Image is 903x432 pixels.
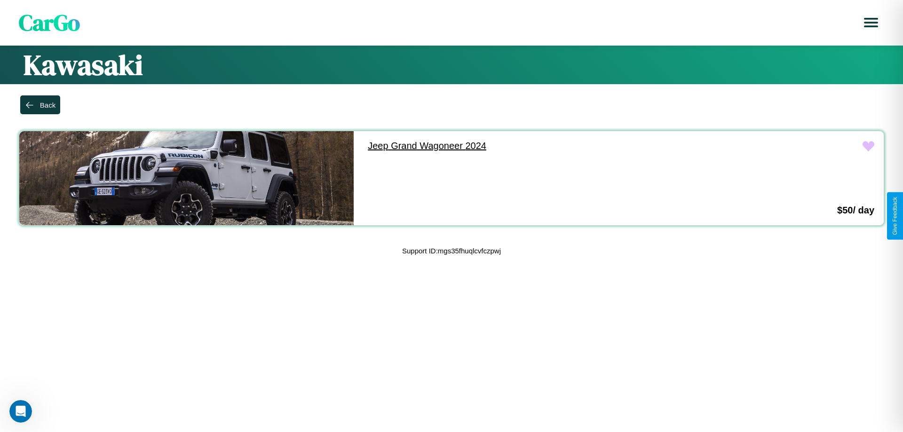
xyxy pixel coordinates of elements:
[358,131,693,161] a: Jeep Grand Wagoneer 2024
[40,101,55,109] div: Back
[20,95,60,114] button: Back
[402,244,501,257] p: Support ID: mgs35fhuqlcvfczpwj
[892,197,898,235] div: Give Feedback
[837,205,874,216] h3: $ 50 / day
[9,400,32,423] iframe: Intercom live chat
[24,46,879,84] h1: Kawasaki
[19,7,80,38] span: CarGo
[858,9,884,36] button: Open menu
